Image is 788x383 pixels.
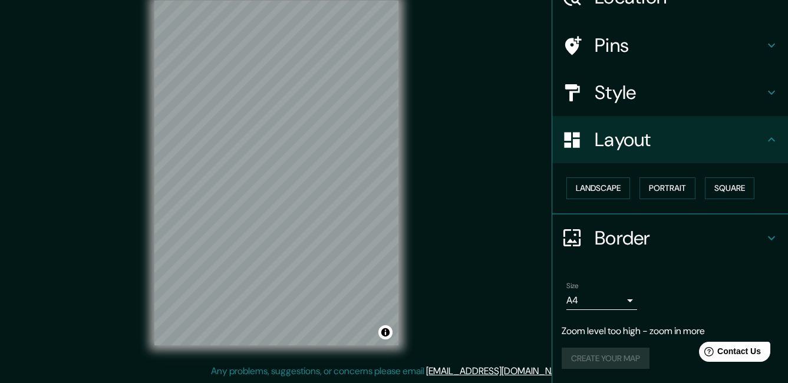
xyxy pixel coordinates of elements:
[595,34,764,57] h4: Pins
[705,177,754,199] button: Square
[595,226,764,250] h4: Border
[426,365,572,377] a: [EMAIL_ADDRESS][DOMAIN_NAME]
[552,116,788,163] div: Layout
[378,325,393,339] button: Toggle attribution
[566,280,579,290] label: Size
[562,324,779,338] p: Zoom level too high - zoom in more
[552,214,788,262] div: Border
[639,177,695,199] button: Portrait
[595,128,764,151] h4: Layout
[683,337,775,370] iframe: Help widget launcher
[552,69,788,116] div: Style
[595,81,764,104] h4: Style
[566,177,630,199] button: Landscape
[566,291,637,310] div: A4
[154,1,398,345] canvas: Map
[211,364,573,378] p: Any problems, suggestions, or concerns please email .
[552,22,788,69] div: Pins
